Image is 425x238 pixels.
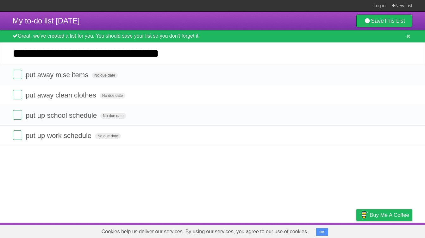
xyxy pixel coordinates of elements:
span: My to-do list [DATE] [13,16,80,25]
a: Suggest a feature [372,224,412,236]
a: SaveThis List [356,15,412,27]
label: Done [13,70,22,79]
a: About [272,224,285,236]
span: put up school schedule [26,111,98,119]
a: Terms [327,224,341,236]
label: Done [13,130,22,140]
label: Done [13,90,22,99]
span: put up work schedule [26,132,93,140]
span: Cookies help us deliver our services. By using our services, you agree to our use of cookies. [95,225,315,238]
span: No due date [95,133,121,139]
button: OK [316,228,328,236]
a: Developers [293,224,319,236]
span: No due date [92,72,117,78]
span: No due date [100,93,125,98]
span: put away clean clothes [26,91,98,99]
img: Buy me a coffee [359,210,368,220]
a: Privacy [348,224,365,236]
span: No due date [100,113,126,119]
b: This List [384,18,405,24]
label: Done [13,110,22,120]
span: Buy me a coffee [370,210,409,221]
a: Buy me a coffee [356,209,412,221]
span: put away misc items [26,71,90,79]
